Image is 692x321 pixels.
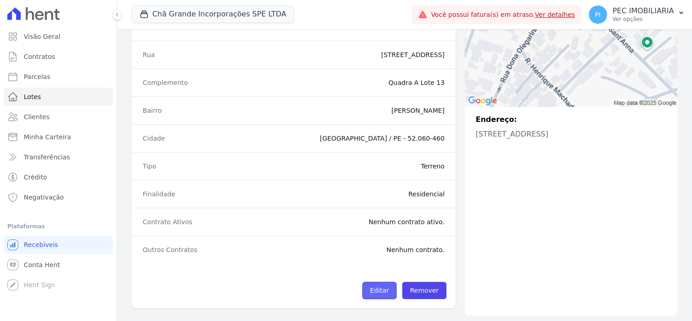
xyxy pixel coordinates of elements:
[246,189,445,199] dd: Residencial
[143,217,238,226] dt: Contrato Ativos
[476,114,666,125] p: Endereço:
[4,148,113,166] a: Transferências
[24,173,47,182] span: Crédito
[143,189,238,199] dt: Finalidade
[246,106,445,115] dd: [PERSON_NAME]
[143,78,238,87] dt: Complemento
[246,245,445,254] dd: Nenhum contrato.
[4,88,113,106] a: Lotes
[24,72,50,81] span: Parcelas
[24,240,58,249] span: Recebíveis
[4,168,113,186] a: Crédito
[24,112,49,121] span: Clientes
[4,108,113,126] a: Clientes
[612,6,674,16] p: PEC IMOBILIARIA
[612,16,674,23] p: Ver opções
[143,134,238,143] dt: Cidade
[476,129,666,140] p: [STREET_ADDRESS]
[402,282,446,299] a: Remover
[143,162,238,171] dt: Tipo
[24,52,55,61] span: Contratos
[4,188,113,206] a: Negativação
[24,153,70,162] span: Transferências
[246,78,445,87] dd: Quadra A Lote 13
[246,134,445,143] dd: [GEOGRAPHIC_DATA] / PE - 52.060-460
[143,106,238,115] dt: Bairro
[24,92,41,101] span: Lotes
[132,5,294,23] button: Chã Grande Incorporações SPE LTDA
[4,47,113,66] a: Contratos
[24,32,60,41] span: Visão Geral
[431,10,575,20] span: Você possui fatura(s) em atraso.
[143,245,238,254] dt: Outros Contratos
[4,256,113,274] a: Conta Hent
[24,132,71,142] span: Minha Carteira
[24,193,64,202] span: Negativação
[535,11,575,18] a: Ver detalhes
[7,221,109,232] div: Plataformas
[4,68,113,86] a: Parcelas
[246,162,445,171] dd: Terreno
[24,260,60,269] span: Conta Hent
[362,282,397,299] a: Editar
[4,128,113,146] a: Minha Carteira
[246,217,445,226] dd: Nenhum contrato ativo.
[143,50,238,59] dt: Rua
[581,2,692,27] button: PI PEC IMOBILIARIA Ver opções
[4,27,113,46] a: Visão Geral
[4,236,113,254] a: Recebíveis
[595,11,601,18] span: PI
[246,50,445,59] dd: [STREET_ADDRESS]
